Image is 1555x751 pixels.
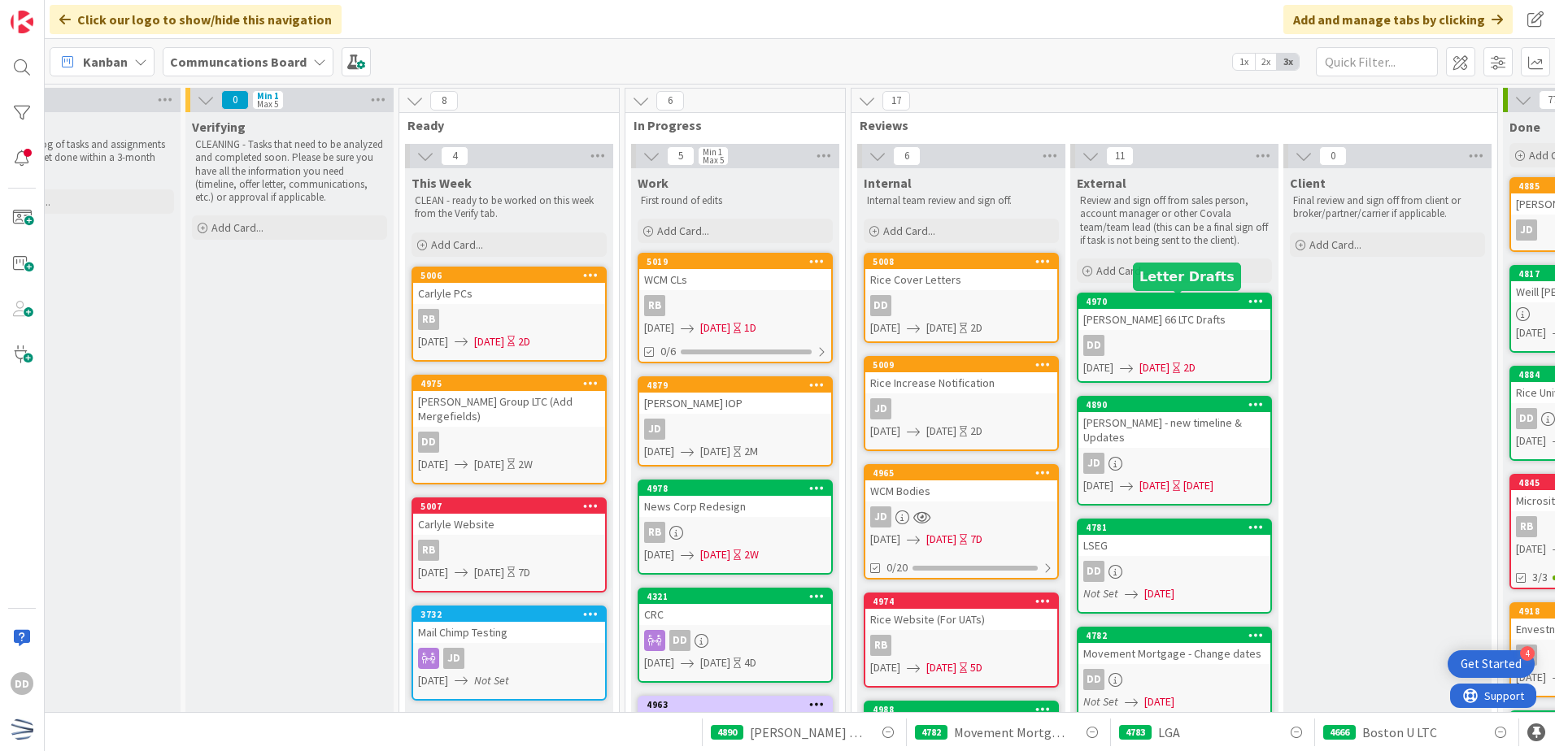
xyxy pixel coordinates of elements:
[211,220,264,235] span: Add Card...
[413,309,605,330] div: RB
[1083,453,1104,474] div: JD
[474,673,509,688] i: Not Set
[700,654,730,671] span: [DATE]
[1096,263,1148,278] span: Add Card...
[744,654,756,671] div: 4D
[926,659,956,676] span: [DATE]
[257,92,279,100] div: Min 1
[443,648,464,669] div: JD
[1083,586,1118,601] i: Not Set
[656,91,684,111] span: 6
[1086,296,1270,307] div: 4970
[926,423,956,440] span: [DATE]
[413,499,605,514] div: 5007
[11,11,33,33] img: Visit kanbanzone.com
[865,609,1057,630] div: Rice Website (For UATs)
[867,194,1056,207] p: Internal team review and sign off.
[639,393,831,414] div: [PERSON_NAME] IOP
[1255,54,1277,70] span: 2x
[865,635,1057,656] div: RB
[1183,477,1213,494] div: [DATE]
[1516,219,1537,241] div: JD
[669,630,690,651] div: DD
[865,254,1057,269] div: 5008
[865,594,1057,630] div: 4974Rice Website (For UATs)
[412,375,607,484] a: 4975[PERSON_NAME] Group LTC (Add Mergefields)DD[DATE][DATE]2W
[1144,585,1174,602] span: [DATE]
[1083,561,1104,582] div: DD
[647,591,831,602] div: 4321
[865,372,1057,393] div: Rice Increase Notification
[639,295,831,316] div: RB
[638,480,833,575] a: 4978News Corp RedesignRB[DATE][DATE]2W
[441,146,468,166] span: 4
[644,319,674,336] span: [DATE]
[413,607,605,643] div: 3732Mail Chimp Testing
[412,175,472,191] span: This Week
[1532,569,1548,586] span: 3/3
[639,269,831,290] div: WCM CLs
[647,256,831,267] div: 5019
[744,443,758,460] div: 2M
[970,659,982,676] div: 5D
[1516,669,1546,686] span: [DATE]
[865,398,1057,419] div: JD
[1516,645,1537,666] div: JD
[1516,324,1546,341] span: [DATE]
[1078,520,1270,535] div: 4781
[413,268,605,283] div: 5006
[865,358,1057,393] div: 5009Rice Increase Notification
[865,466,1057,480] div: 4965
[11,718,33,740] img: avatar
[1078,561,1270,582] div: DD
[1283,5,1513,34] div: Add and manage tabs by clicking
[420,378,605,389] div: 4975
[647,380,831,391] div: 4879
[644,295,665,316] div: RB
[870,506,891,527] div: JD
[1139,477,1170,494] span: [DATE]
[744,319,756,336] div: 1D
[865,702,1057,738] div: 4988
[1319,146,1347,166] span: 0
[750,723,865,742] span: [PERSON_NAME] - new timeline & Updates
[873,256,1057,267] div: 5008
[1078,669,1270,690] div: DD
[870,659,900,676] span: [DATE]
[412,267,607,362] a: 5006Carlyle PCsRB[DATE][DATE]2D
[1520,646,1535,661] div: 4
[865,295,1057,316] div: DD
[700,319,730,336] span: [DATE]
[864,356,1059,451] a: 5009Rice Increase NotificationJD[DATE][DATE]2D
[418,432,439,453] div: DD
[639,481,831,517] div: 4978News Corp Redesign
[1309,237,1361,252] span: Add Card...
[865,254,1057,290] div: 5008Rice Cover Letters
[1077,519,1272,614] a: 4781LSEGDDNot Set[DATE]
[420,609,605,620] div: 3732
[1158,723,1180,742] span: LGA
[1290,175,1326,191] span: Client
[1106,146,1134,166] span: 11
[1078,335,1270,356] div: DD
[865,506,1057,527] div: JD
[474,456,504,473] span: [DATE]
[1083,477,1113,494] span: [DATE]
[703,148,722,156] div: Min 1
[415,194,603,221] p: CLEAN - ready to be worked on this week from the Verify tab.
[1362,723,1437,742] span: Boston U LTC
[1086,522,1270,533] div: 4781
[638,376,833,467] a: 4879[PERSON_NAME] IOPJD[DATE][DATE]2M
[639,481,831,496] div: 4978
[418,309,439,330] div: RB
[1516,432,1546,449] span: [DATE]
[420,501,605,512] div: 5007
[1078,535,1270,556] div: LSEG
[1316,47,1438,76] input: Quick Filter...
[418,456,448,473] span: [DATE]
[1086,630,1270,641] div: 4782
[418,672,448,689] span: [DATE]
[1078,628,1270,664] div: 4782Movement Mortgage - Change dates
[1233,54,1255,70] span: 1x
[1078,520,1270,556] div: 4781LSEG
